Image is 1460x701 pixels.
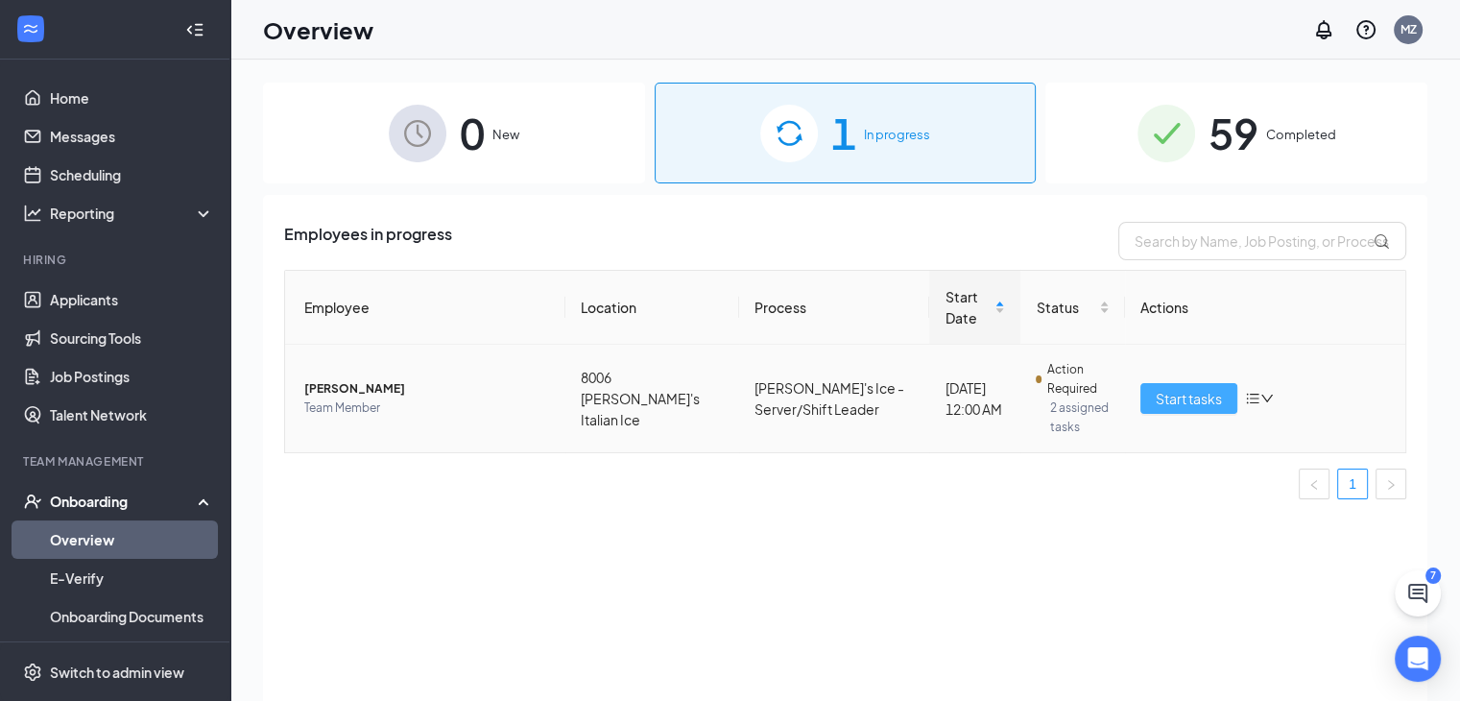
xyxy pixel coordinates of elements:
div: Open Intercom Messenger [1395,636,1441,682]
span: down [1260,392,1274,405]
a: E-Verify [50,559,214,597]
a: Talent Network [50,396,214,434]
div: Hiring [23,252,210,268]
span: 0 [460,100,485,166]
li: Previous Page [1299,469,1329,499]
th: Employee [285,271,565,345]
span: In progress [864,125,930,144]
li: Next Page [1376,469,1406,499]
a: Activity log [50,636,214,674]
td: 8006 [PERSON_NAME]'s Italian Ice [565,345,739,452]
svg: WorkstreamLogo [21,19,40,38]
span: 2 assigned tasks [1049,399,1110,437]
svg: Settings [23,663,42,682]
th: Actions [1125,271,1405,345]
span: [PERSON_NAME] [304,379,550,399]
th: Status [1020,271,1125,345]
a: Sourcing Tools [50,319,214,357]
th: Location [565,271,739,345]
span: bars [1245,391,1260,406]
span: right [1385,479,1397,491]
th: Process [739,271,929,345]
span: Completed [1266,125,1336,144]
div: MZ [1400,21,1417,37]
div: Switch to admin view [50,663,184,682]
a: Overview [50,520,214,559]
span: 1 [831,100,856,166]
div: Reporting [50,204,215,223]
div: [DATE] 12:00 AM [945,377,1005,420]
button: Start tasks [1140,383,1237,414]
span: 59 [1209,100,1258,166]
span: Start tasks [1156,388,1222,409]
div: 7 [1425,568,1441,584]
span: Start Date [945,286,991,328]
div: Team Management [23,453,210,470]
span: Status [1036,297,1095,318]
a: Home [50,79,214,117]
td: [PERSON_NAME]'s Ice - Server/Shift Leader [739,345,929,452]
span: Action Required [1047,360,1110,399]
a: Job Postings [50,357,214,396]
span: Team Member [304,399,550,418]
button: right [1376,469,1406,499]
a: Scheduling [50,156,214,194]
h1: Overview [263,13,373,46]
span: left [1308,479,1320,491]
a: Messages [50,117,214,156]
a: 1 [1338,470,1367,498]
svg: Notifications [1312,18,1335,41]
button: ChatActive [1395,570,1441,616]
div: Onboarding [50,492,198,511]
li: 1 [1337,469,1368,499]
svg: QuestionInfo [1354,18,1377,41]
input: Search by Name, Job Posting, or Process [1118,222,1406,260]
button: left [1299,469,1329,499]
svg: ChatActive [1406,582,1429,605]
span: Employees in progress [284,222,452,260]
a: Onboarding Documents [50,597,214,636]
svg: Analysis [23,204,42,223]
svg: UserCheck [23,492,42,511]
svg: Collapse [185,20,204,39]
a: Applicants [50,280,214,319]
span: New [492,125,519,144]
